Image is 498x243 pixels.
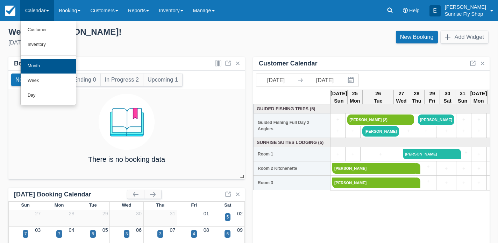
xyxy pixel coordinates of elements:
[445,4,486,11] p: [PERSON_NAME]
[305,74,344,86] input: End Date
[347,114,414,125] a: [PERSON_NAME] (2)
[55,202,64,208] span: Mon
[473,116,484,124] a: +
[237,227,243,233] a: 09
[259,60,318,68] div: Customer Calendar
[159,231,162,237] div: 3
[170,227,175,233] a: 07
[347,127,358,135] a: +
[92,231,94,237] div: 5
[126,231,128,237] div: 3
[394,90,409,105] th: 27 Wed
[362,90,394,105] th: 26 Tue
[416,178,434,185] a: +
[193,231,195,237] div: 4
[254,176,330,190] th: Room 3
[204,227,209,233] a: 08
[102,211,108,216] a: 29
[438,127,455,135] a: +
[473,127,484,135] a: +
[170,211,175,216] a: 31
[21,202,29,208] span: Sun
[69,211,74,216] a: 28
[11,74,36,86] button: New 0
[136,211,142,216] a: 30
[473,151,484,158] a: +
[254,147,330,161] th: Room 1
[403,8,408,13] i: Help
[8,27,243,37] div: Welcome , [PERSON_NAME] !
[254,113,330,138] th: Guided Fishing Full Day 2 Anglers
[21,59,76,74] a: Month
[458,116,469,124] a: +
[362,151,399,158] a: +
[89,202,97,208] span: Tue
[99,94,155,150] img: booking.png
[438,179,455,187] a: +
[8,39,243,47] div: [DATE]
[20,21,76,105] ul: Calendar
[344,74,358,86] button: Interact with the calendar and add the check-in date for your trip.
[409,90,424,105] th: 28 Thu
[255,139,329,146] a: Sunrise Suites Lodging (5)
[14,190,127,199] div: [DATE] Booking Calendar
[458,127,469,135] a: +
[21,23,76,37] a: Customer
[204,211,209,216] a: 01
[69,74,100,86] button: Ending 0
[425,90,440,105] th: 29 Fri
[332,163,416,174] a: [PERSON_NAME]
[255,105,329,112] a: Guided Fishing Trips (5)
[35,227,41,233] a: 03
[156,202,165,208] span: Thu
[332,178,416,188] a: [PERSON_NAME]
[473,165,484,173] a: +
[21,74,76,88] a: Week
[347,151,358,158] a: +
[122,202,131,208] span: Wed
[409,8,420,13] span: Help
[254,161,330,176] th: Room 2 Kitchenette
[458,165,469,173] a: +
[101,74,143,86] button: In Progress 2
[445,11,486,18] p: Sunrise Fly Shop
[473,179,484,187] a: +
[191,202,197,208] span: Fri
[455,90,470,105] th: 31 Sun
[226,231,229,237] div: 6
[429,5,441,16] div: E
[102,227,108,233] a: 05
[332,151,343,158] a: +
[332,127,343,135] a: +
[256,74,296,86] input: Start Date
[458,179,469,187] a: +
[35,211,41,216] a: 27
[416,163,434,171] a: +
[396,31,438,43] a: New Booking
[136,227,142,233] a: 06
[69,227,74,233] a: 04
[403,149,456,159] a: [PERSON_NAME]
[14,60,73,68] div: Bookings by Month
[332,116,343,124] a: +
[21,88,76,103] a: Day
[441,31,488,43] button: Add Widget
[418,127,434,135] a: +
[456,149,470,157] a: +
[470,90,487,105] th: [DATE] Mon
[224,202,231,208] span: Sat
[227,214,229,220] div: 5
[21,37,76,52] a: Inventory
[418,114,454,125] a: [PERSON_NAME]
[88,155,165,163] h4: There is no booking data
[237,211,243,216] a: 02
[58,231,61,237] div: 7
[362,126,399,137] a: [PERSON_NAME]
[5,6,15,16] img: checkfront-main-nav-mini-logo.png
[403,127,414,135] a: +
[347,90,362,105] th: 25 Mon
[143,74,182,86] button: Upcoming 1
[24,231,27,237] div: 7
[440,90,455,105] th: 30 Sat
[438,165,455,173] a: +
